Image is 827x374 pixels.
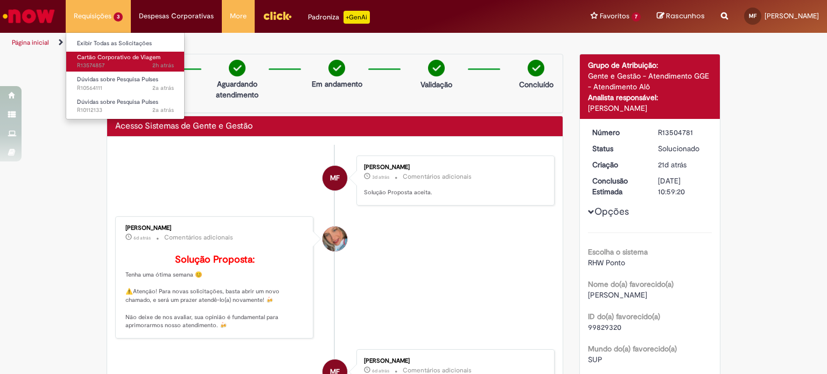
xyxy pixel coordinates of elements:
[66,74,185,94] a: Aberto R10564111 : Dúvidas sobre Pesquisa Pulses
[372,174,389,180] time: 26/09/2025 15:45:57
[372,368,389,374] span: 6d atrás
[588,70,712,92] div: Gente e Gestão - Atendimento GGE - Atendimento Alô
[152,106,174,114] span: 2a atrás
[211,79,263,100] p: Aguardando atendimento
[152,84,174,92] span: 2a atrás
[588,279,674,289] b: Nome do(a) favorecido(a)
[66,96,185,116] a: Aberto R10112133 : Dúvidas sobre Pesquisa Pulses
[428,60,445,76] img: check-circle-green.png
[658,160,686,170] time: 09/09/2025 09:39:36
[600,11,629,22] span: Favoritos
[115,122,253,131] h2: Acesso Sistemas de Gente e Gestão Histórico de tíquete
[77,84,174,93] span: R10564111
[152,84,174,92] time: 13/10/2023 14:36:16
[588,103,712,114] div: [PERSON_NAME]
[519,79,553,90] p: Concluído
[632,12,641,22] span: 7
[230,11,247,22] span: More
[330,165,340,191] span: MF
[308,11,370,24] div: Padroniza
[229,60,246,76] img: check-circle-green.png
[749,12,756,19] span: MF
[372,368,389,374] time: 24/09/2025 08:11:26
[588,312,660,321] b: ID do(a) favorecido(a)
[12,38,49,47] a: Página inicial
[152,61,174,69] time: 29/09/2025 08:10:15
[139,11,214,22] span: Despesas Corporativas
[77,53,160,61] span: Cartão Corporativo de Viagem
[658,175,708,197] div: [DATE] 10:59:20
[77,75,158,83] span: Dúvidas sobre Pesquisa Pulses
[74,11,111,22] span: Requisições
[364,188,543,197] p: Solução Proposta aceita.
[1,5,57,27] img: ServiceNow
[584,159,650,170] dt: Criação
[263,8,292,24] img: click_logo_yellow_360x200.png
[152,106,174,114] time: 30/06/2023 16:57:09
[328,60,345,76] img: check-circle-green.png
[66,32,185,119] ul: Requisições
[372,174,389,180] span: 3d atrás
[588,247,648,257] b: Escolha o sistema
[420,79,452,90] p: Validação
[657,11,705,22] a: Rascunhos
[528,60,544,76] img: check-circle-green.png
[114,12,123,22] span: 3
[66,52,185,72] a: Aberto R13574857 : Cartão Corporativo de Viagem
[8,33,543,53] ul: Trilhas de página
[164,233,233,242] small: Comentários adicionais
[584,127,650,138] dt: Número
[658,159,708,170] div: 09/09/2025 09:39:36
[765,11,819,20] span: [PERSON_NAME]
[584,143,650,154] dt: Status
[77,61,174,70] span: R13574857
[588,60,712,70] div: Grupo de Atribuição:
[77,106,174,115] span: R10112133
[588,92,712,103] div: Analista responsável:
[658,143,708,154] div: Solucionado
[323,166,347,190] div: Mariana Garcia Franceschetti
[588,258,625,267] span: RHW Ponto
[175,253,255,266] b: Solução Proposta:
[666,11,705,21] span: Rascunhos
[152,61,174,69] span: 2h atrás
[66,38,185,50] a: Exibir Todas as Solicitações
[588,355,602,364] span: SUP
[584,175,650,197] dt: Conclusão Estimada
[588,322,621,332] span: 99829320
[658,160,686,170] span: 21d atrás
[588,344,677,354] b: Mundo do(a) favorecido(a)
[134,235,151,241] time: 24/09/2025 08:30:34
[658,127,708,138] div: R13504781
[344,11,370,24] p: +GenAi
[125,225,305,231] div: [PERSON_NAME]
[323,227,347,251] div: Jacqueline Andrade Galani
[312,79,362,89] p: Em andamento
[588,290,647,300] span: [PERSON_NAME]
[134,235,151,241] span: 6d atrás
[77,98,158,106] span: Dúvidas sobre Pesquisa Pulses
[364,358,543,364] div: [PERSON_NAME]
[364,164,543,171] div: [PERSON_NAME]
[125,255,305,330] p: Tenha uma ótima semana 😊 ⚠️Atenção! Para novas solicitações, basta abrir um novo chamado, e será ...
[403,172,472,181] small: Comentários adicionais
